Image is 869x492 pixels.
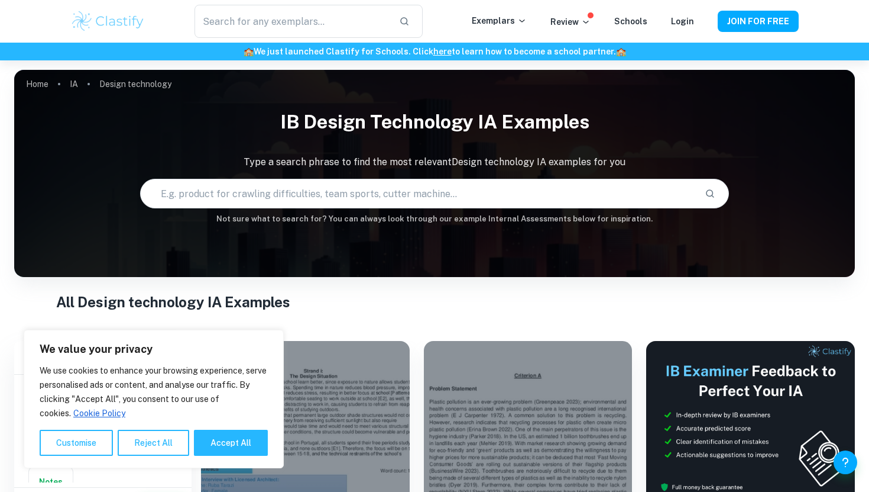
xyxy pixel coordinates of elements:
a: Schools [614,17,647,26]
button: Accept All [194,430,268,456]
input: E.g. product for crawling difficulties, team sports, cutter machine... [141,177,695,210]
button: Reject All [118,430,189,456]
button: Customise [40,430,113,456]
h6: We just launched Clastify for Schools. Click to learn how to become a school partner. [2,45,867,58]
h6: Not sure what to search for? You can always look through our example Internal Assessments below f... [14,213,855,225]
span: 🏫 [616,47,626,56]
input: Search for any exemplars... [194,5,390,38]
h1: All Design technology IA Examples [56,291,813,313]
a: here [433,47,452,56]
h1: IB Design technology IA examples [14,103,855,141]
h6: Filter exemplars [14,341,192,374]
a: Login [671,17,694,26]
button: Help and Feedback [834,451,857,474]
span: 🏫 [244,47,254,56]
div: We value your privacy [24,330,284,468]
p: We value your privacy [40,342,268,356]
button: Search [700,184,720,204]
a: IA [70,76,78,92]
a: Home [26,76,48,92]
p: Type a search phrase to find the most relevant Design technology IA examples for you [14,155,855,169]
img: Clastify logo [70,9,145,33]
a: Cookie Policy [73,408,126,419]
button: JOIN FOR FREE [718,11,799,32]
p: Exemplars [472,14,527,27]
p: We use cookies to enhance your browsing experience, serve personalised ads or content, and analys... [40,364,268,420]
p: Design technology [99,78,171,91]
p: Review [550,15,591,28]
